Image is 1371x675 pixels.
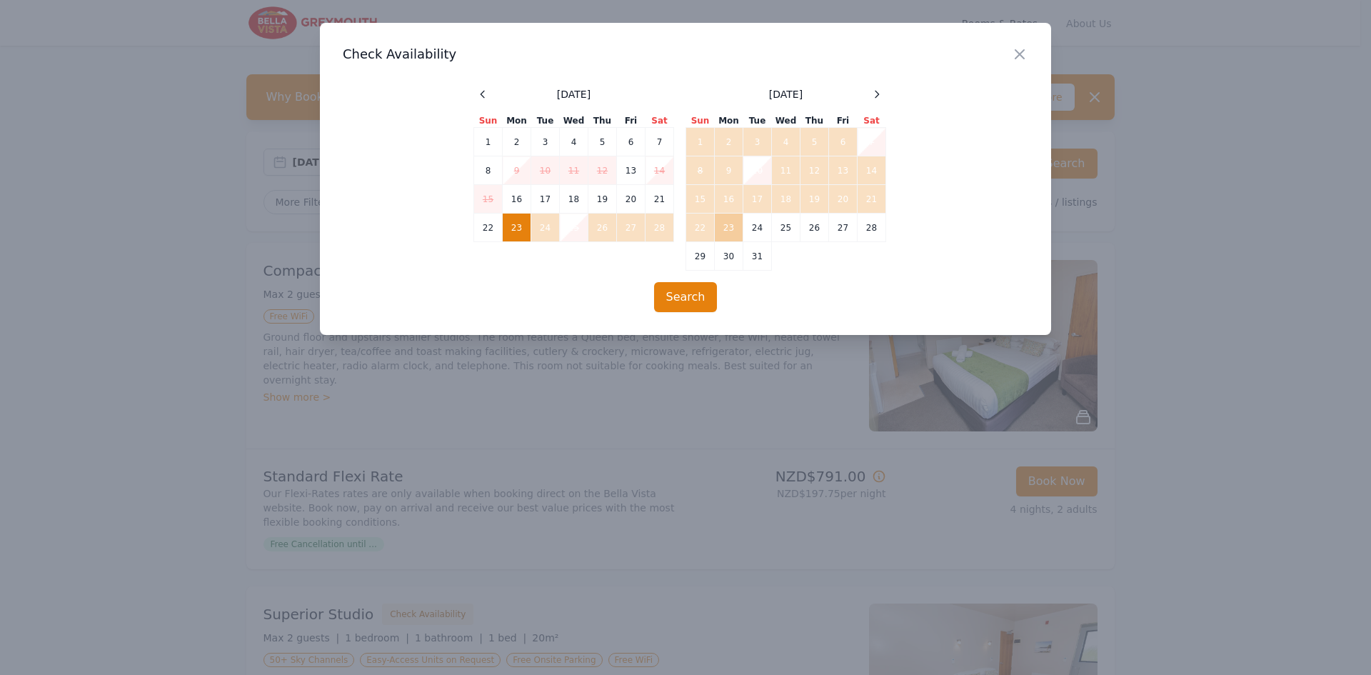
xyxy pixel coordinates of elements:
[646,214,674,242] td: 28
[772,185,800,214] td: 18
[715,156,743,185] td: 9
[715,214,743,242] td: 23
[343,46,1028,63] h3: Check Availability
[617,156,646,185] td: 13
[531,156,560,185] td: 10
[588,156,617,185] td: 12
[557,87,591,101] span: [DATE]
[560,156,588,185] td: 11
[646,185,674,214] td: 21
[686,128,715,156] td: 1
[769,87,803,101] span: [DATE]
[560,128,588,156] td: 4
[743,214,772,242] td: 24
[829,128,858,156] td: 6
[686,156,715,185] td: 8
[686,185,715,214] td: 15
[588,214,617,242] td: 26
[617,185,646,214] td: 20
[800,128,829,156] td: 5
[617,114,646,128] th: Fri
[800,214,829,242] td: 26
[474,114,503,128] th: Sun
[531,214,560,242] td: 24
[654,282,718,312] button: Search
[743,242,772,271] td: 31
[474,214,503,242] td: 22
[772,214,800,242] td: 25
[743,156,772,185] td: 10
[772,156,800,185] td: 11
[560,114,588,128] th: Wed
[800,185,829,214] td: 19
[531,128,560,156] td: 3
[715,185,743,214] td: 16
[743,128,772,156] td: 3
[715,114,743,128] th: Mon
[617,128,646,156] td: 6
[560,214,588,242] td: 25
[646,128,674,156] td: 7
[474,156,503,185] td: 8
[588,128,617,156] td: 5
[686,214,715,242] td: 22
[858,128,886,156] td: 7
[772,128,800,156] td: 4
[474,128,503,156] td: 1
[503,185,531,214] td: 16
[503,156,531,185] td: 9
[686,114,715,128] th: Sun
[531,185,560,214] td: 17
[858,185,886,214] td: 21
[743,185,772,214] td: 17
[715,242,743,271] td: 30
[858,156,886,185] td: 14
[743,114,772,128] th: Tue
[800,156,829,185] td: 12
[829,214,858,242] td: 27
[829,114,858,128] th: Fri
[686,242,715,271] td: 29
[829,185,858,214] td: 20
[617,214,646,242] td: 27
[858,114,886,128] th: Sat
[503,128,531,156] td: 2
[715,128,743,156] td: 2
[772,114,800,128] th: Wed
[588,114,617,128] th: Thu
[588,185,617,214] td: 19
[858,214,886,242] td: 28
[531,114,560,128] th: Tue
[503,114,531,128] th: Mon
[474,185,503,214] td: 15
[646,156,674,185] td: 14
[829,156,858,185] td: 13
[800,114,829,128] th: Thu
[646,114,674,128] th: Sat
[560,185,588,214] td: 18
[503,214,531,242] td: 23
